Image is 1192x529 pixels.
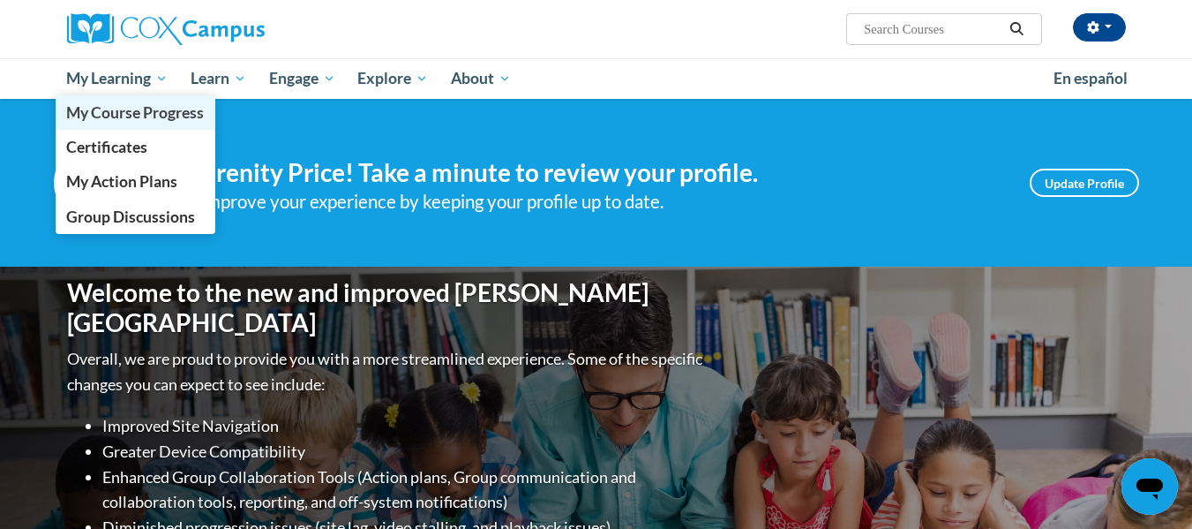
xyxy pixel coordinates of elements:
[1073,13,1126,42] button: Account Settings
[160,158,1003,188] h4: Hi Serenity Price! Take a minute to review your profile.
[1030,169,1139,197] a: Update Profile
[102,465,707,516] li: Enhanced Group Collaboration Tools (Action plans, Group communication and collaboration tools, re...
[66,138,147,156] span: Certificates
[66,103,204,122] span: My Course Progress
[269,68,335,89] span: Engage
[1121,458,1178,515] iframe: Button to launch messaging window
[102,413,707,439] li: Improved Site Navigation
[56,164,216,199] a: My Action Plans
[258,58,347,99] a: Engage
[54,143,133,223] img: Profile Image
[56,200,216,234] a: Group Discussions
[67,278,707,337] h1: Welcome to the new and improved [PERSON_NAME][GEOGRAPHIC_DATA]
[1042,60,1139,97] a: En español
[191,68,246,89] span: Learn
[1003,19,1030,40] button: Search
[41,58,1152,99] div: Main menu
[179,58,258,99] a: Learn
[67,346,707,397] p: Overall, we are proud to provide you with a more streamlined experience. Some of the specific cha...
[357,68,428,89] span: Explore
[862,19,1003,40] input: Search Courses
[346,58,439,99] a: Explore
[439,58,522,99] a: About
[56,130,216,164] a: Certificates
[66,172,177,191] span: My Action Plans
[67,13,265,45] img: Cox Campus
[102,439,707,465] li: Greater Device Compatibility
[1053,69,1128,87] span: En español
[56,95,216,130] a: My Course Progress
[67,13,402,45] a: Cox Campus
[160,187,1003,216] div: Help improve your experience by keeping your profile up to date.
[56,58,180,99] a: My Learning
[66,208,195,226] span: Group Discussions
[451,68,511,89] span: About
[66,68,168,89] span: My Learning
